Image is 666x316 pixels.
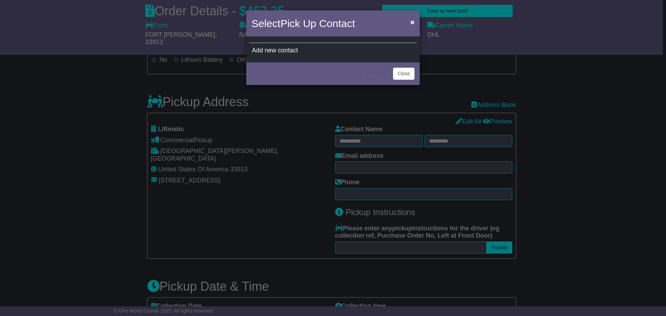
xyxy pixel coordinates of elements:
button: Close [407,15,418,29]
h4: Select [251,16,355,31]
span: Add new contact [252,47,298,54]
button: Close [393,68,415,80]
span: × [410,18,415,26]
button: < Back [367,68,391,80]
span: Contact [319,18,355,29]
span: Pick Up [280,18,316,29]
